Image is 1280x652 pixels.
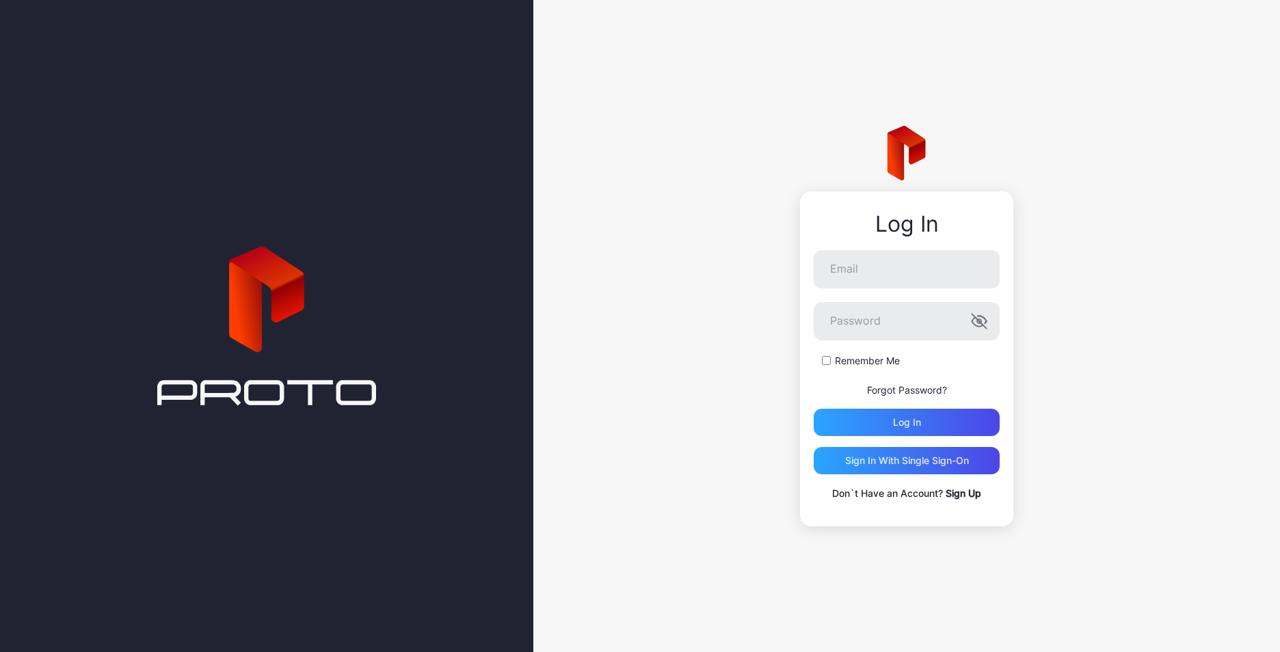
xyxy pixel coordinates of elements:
[814,485,1000,502] p: Don`t Have an Account?
[893,417,921,428] div: Log in
[845,455,969,466] div: Sign in With Single Sign-On
[814,409,1000,436] button: Log in
[971,313,987,329] button: Password
[814,447,1000,474] button: Sign in With Single Sign-On
[814,250,1000,288] input: Email
[835,354,900,368] label: Remember Me
[814,302,1000,340] input: Password
[946,487,981,499] a: Sign Up
[814,212,1000,236] div: Log In
[867,384,947,396] a: Forgot Password?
